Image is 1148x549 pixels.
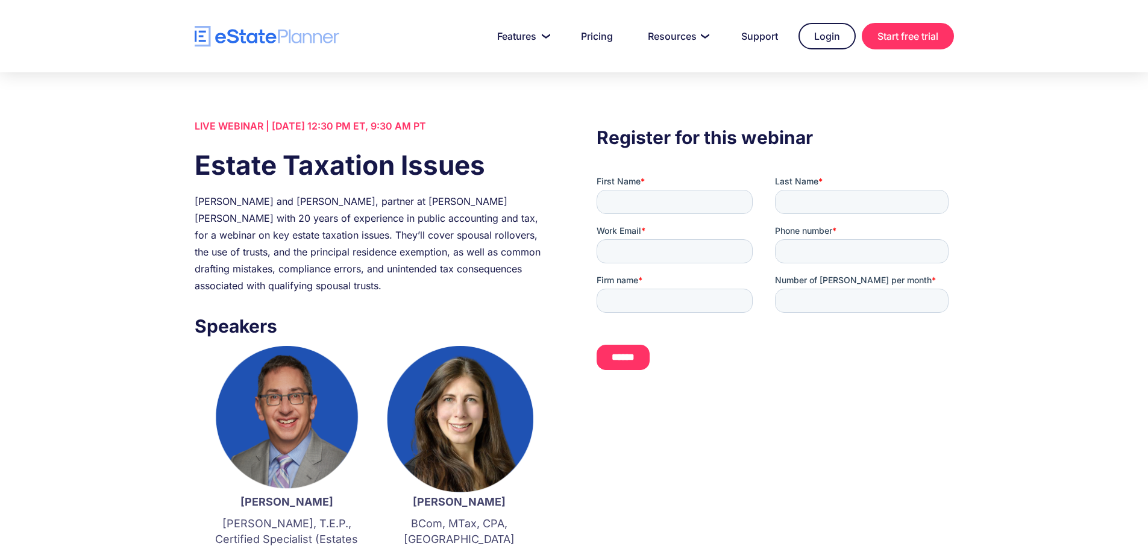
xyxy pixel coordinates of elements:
h3: Register for this webinar [597,124,953,151]
a: home [195,26,339,47]
iframe: Form 0 [597,175,953,380]
a: Login [798,23,856,49]
p: BCom, MTax, CPA, [GEOGRAPHIC_DATA] [385,516,533,547]
a: Start free trial [862,23,954,49]
div: [PERSON_NAME] and [PERSON_NAME], partner at [PERSON_NAME] [PERSON_NAME] with 20 years of experien... [195,193,551,294]
h3: Speakers [195,312,551,340]
strong: [PERSON_NAME] [240,495,333,508]
a: Pricing [566,24,627,48]
a: Support [727,24,792,48]
strong: [PERSON_NAME] [413,495,506,508]
div: LIVE WEBINAR | [DATE] 12:30 PM ET, 9:30 AM PT [195,118,551,134]
a: Resources [633,24,721,48]
a: Features [483,24,560,48]
h1: Estate Taxation Issues [195,146,551,184]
